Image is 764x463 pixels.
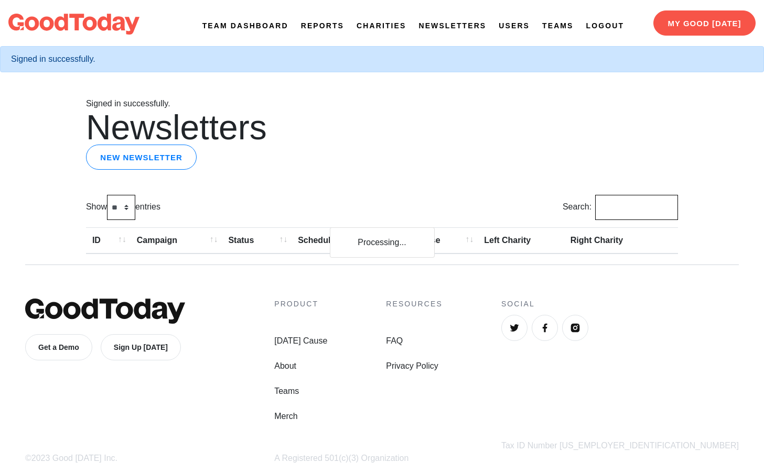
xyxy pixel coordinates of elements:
a: Teams [274,385,327,398]
a: Newsletters [418,20,486,31]
th: Right Charity [564,227,659,254]
h4: Product [274,299,327,310]
a: Charities [357,20,406,31]
th: Left Charity [478,227,564,254]
a: Get a Demo [25,334,92,360]
th: Status [222,227,292,254]
a: Sign Up [DATE] [101,334,181,360]
div: Signed in successfully. [11,53,753,65]
img: logo-dark-da6b47b19159aada33782b937e4e11ca563a98e0ec6b0b8896e274de7198bfd4.svg [8,14,139,35]
th: ID [86,227,131,254]
a: About [274,360,327,372]
a: Users [499,20,530,31]
img: Facebook [540,323,550,333]
a: Privacy Policy [386,360,443,372]
a: FAQ [386,335,443,347]
a: Team Dashboard [202,20,288,31]
a: Twitter [501,315,528,341]
label: Show entries [86,195,160,220]
h4: Social [501,299,739,310]
a: Facebook [532,315,558,341]
img: GoodToday [25,299,185,324]
h1: Newsletters [86,110,678,145]
a: My Good [DATE] [653,10,756,36]
div: Processing... [330,227,435,258]
a: Teams [542,20,574,31]
label: Search: [563,195,678,220]
select: Showentries [107,195,135,220]
a: Reports [301,20,344,31]
a: Logout [586,20,624,31]
img: Instagram [570,323,580,333]
a: Merch [274,410,327,423]
a: [DATE] Cause [274,335,327,347]
img: Twitter [509,323,520,333]
h4: Resources [386,299,443,310]
div: Tax ID Number [US_EMPLOYER_IDENTIFICATION_NUMBER] [501,439,739,452]
a: New newsletter [86,145,197,170]
p: Signed in successfully. [86,97,678,110]
th: Cause [409,227,478,254]
a: Instagram [562,315,588,341]
th: Campaign [131,227,222,254]
th: Scheduled For [292,227,408,254]
input: Search: [595,195,678,220]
